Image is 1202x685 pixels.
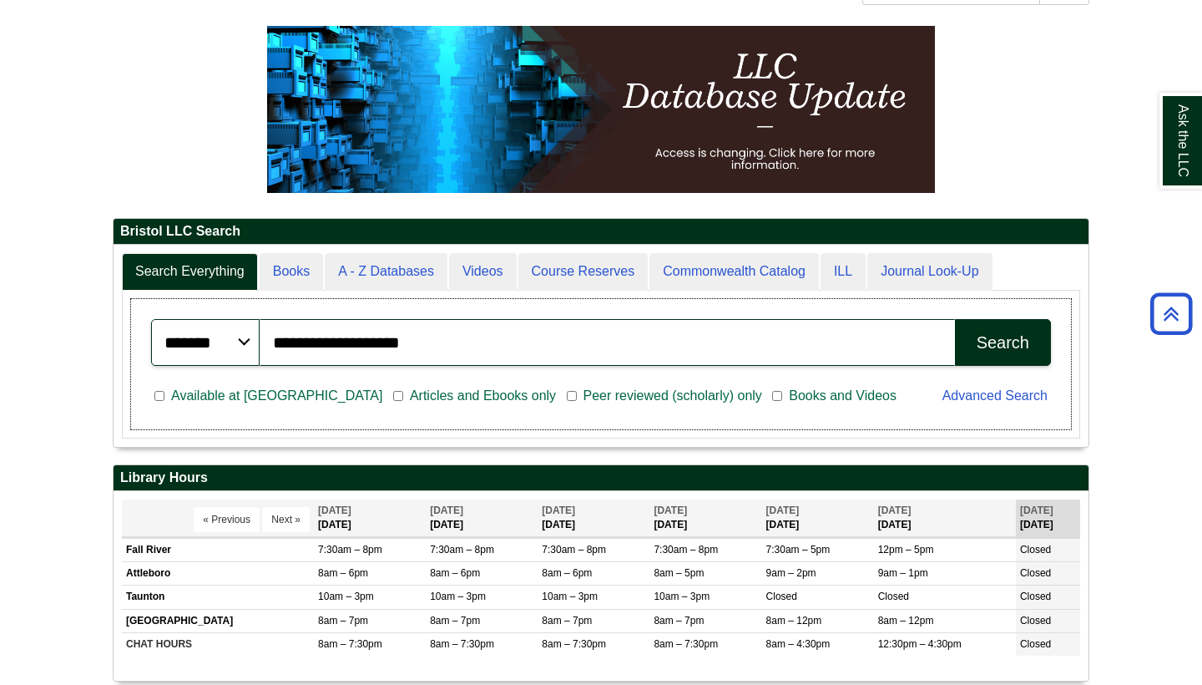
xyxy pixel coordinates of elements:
[1144,302,1198,325] a: Back to Top
[314,500,426,537] th: [DATE]
[430,638,494,650] span: 8am – 7:30pm
[318,567,368,579] span: 8am – 6pm
[542,615,592,627] span: 8am – 7pm
[1020,638,1051,650] span: Closed
[1020,615,1051,627] span: Closed
[426,500,538,537] th: [DATE]
[878,638,962,650] span: 12:30pm – 4:30pm
[122,253,258,291] a: Search Everything
[430,615,480,627] span: 8am – 7pm
[942,388,1048,403] a: Advanced Search
[542,505,575,516] span: [DATE]
[654,615,704,627] span: 8am – 7pm
[122,632,314,656] td: CHAT HOURS
[654,544,718,556] span: 7:30am – 8pm
[122,609,314,632] td: [GEOGRAPHIC_DATA]
[577,386,769,406] span: Peer reviewed (scholarly) only
[878,615,934,627] span: 8am – 12pm
[430,567,480,579] span: 8am – 6pm
[538,500,649,537] th: [DATE]
[430,544,494,556] span: 7:30am – 8pm
[260,253,323,291] a: Books
[766,544,831,556] span: 7:30am – 5pm
[766,615,822,627] span: 8am – 12pm
[318,505,351,516] span: [DATE]
[318,544,382,556] span: 7:30am – 8pm
[1020,567,1051,579] span: Closed
[154,388,164,403] input: Available at [GEOGRAPHIC_DATA]
[122,586,314,609] td: Taunton
[518,253,649,291] a: Course Reserves
[318,591,374,602] span: 10am – 3pm
[878,591,909,602] span: Closed
[766,638,831,650] span: 8am – 4:30pm
[1020,544,1051,556] span: Closed
[1020,591,1051,602] span: Closed
[262,507,310,532] button: Next »
[430,591,486,602] span: 10am – 3pm
[114,219,1088,245] h2: Bristol LLC Search
[1016,500,1080,537] th: [DATE]
[878,505,912,516] span: [DATE]
[318,638,382,650] span: 8am – 7:30pm
[782,386,903,406] span: Books and Videos
[542,544,606,556] span: 7:30am – 8pm
[164,386,389,406] span: Available at [GEOGRAPHIC_DATA]
[318,615,368,627] span: 8am – 7pm
[654,638,718,650] span: 8am – 7:30pm
[267,26,935,193] img: HTML tutorial
[766,567,816,579] span: 9am – 2pm
[874,500,1016,537] th: [DATE]
[654,591,710,602] span: 10am – 3pm
[867,253,992,291] a: Journal Look-Up
[766,591,797,602] span: Closed
[122,539,314,562] td: Fall River
[766,505,800,516] span: [DATE]
[194,507,260,532] button: « Previous
[430,505,463,516] span: [DATE]
[122,562,314,586] td: Attleboro
[325,253,447,291] a: A - Z Databases
[393,388,403,403] input: Articles and Ebooks only
[449,253,517,291] a: Videos
[403,386,563,406] span: Articles and Ebooks only
[977,333,1029,353] div: Search
[542,567,592,579] span: 8am – 6pm
[542,591,598,602] span: 10am – 3pm
[654,567,704,579] span: 8am – 5pm
[762,500,874,537] th: [DATE]
[821,253,866,291] a: ILL
[772,388,782,403] input: Books and Videos
[114,465,1088,491] h2: Library Hours
[542,638,606,650] span: 8am – 7:30pm
[654,505,687,516] span: [DATE]
[649,500,761,537] th: [DATE]
[955,319,1051,366] button: Search
[567,388,577,403] input: Peer reviewed (scholarly) only
[878,544,934,556] span: 12pm – 5pm
[878,567,928,579] span: 9am – 1pm
[649,253,819,291] a: Commonwealth Catalog
[1020,505,1053,516] span: [DATE]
